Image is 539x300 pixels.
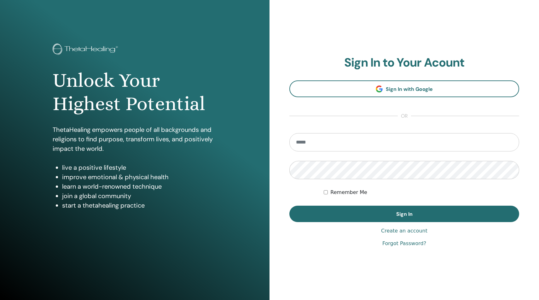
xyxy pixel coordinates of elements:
[62,163,217,172] li: live a positive lifestyle
[289,80,519,97] a: Sign In with Google
[62,191,217,201] li: join a global community
[386,86,433,92] span: Sign In with Google
[398,112,411,120] span: or
[62,201,217,210] li: start a thetahealing practice
[62,172,217,182] li: improve emotional & physical health
[396,211,413,217] span: Sign In
[381,227,427,235] a: Create an account
[53,69,217,116] h1: Unlock Your Highest Potential
[324,189,519,196] div: Keep me authenticated indefinitely or until I manually logout
[53,125,217,153] p: ThetaHealing empowers people of all backgrounds and religions to find purpose, transform lives, a...
[62,182,217,191] li: learn a world-renowned technique
[382,240,426,247] a: Forgot Password?
[330,189,367,196] label: Remember Me
[289,56,519,70] h2: Sign In to Your Acount
[289,206,519,222] button: Sign In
